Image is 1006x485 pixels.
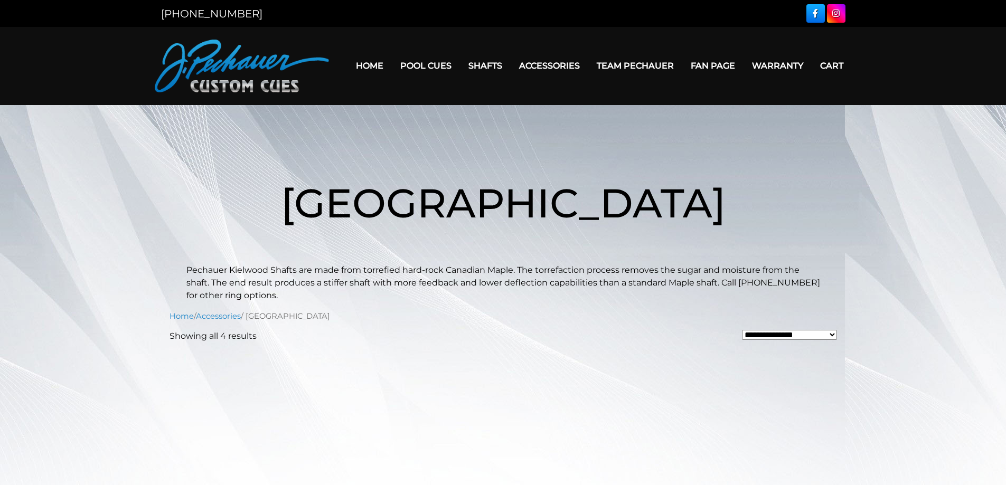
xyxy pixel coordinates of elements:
a: Home [170,311,194,321]
a: Team Pechauer [588,52,682,79]
p: Pechauer Kielwood Shafts are made from torrefied hard-rock Canadian Maple. The torrefaction proce... [186,264,820,302]
a: Warranty [744,52,812,79]
a: Fan Page [682,52,744,79]
select: Shop order [742,330,837,340]
a: Accessories [511,52,588,79]
p: Showing all 4 results [170,330,257,343]
a: Accessories [196,311,241,321]
a: Pool Cues [392,52,460,79]
a: Home [347,52,392,79]
a: [PHONE_NUMBER] [161,7,262,20]
a: Shafts [460,52,511,79]
a: Cart [812,52,852,79]
img: Pechauer Custom Cues [155,40,329,92]
span: [GEOGRAPHIC_DATA] [281,178,726,227]
nav: Breadcrumb [170,310,837,322]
